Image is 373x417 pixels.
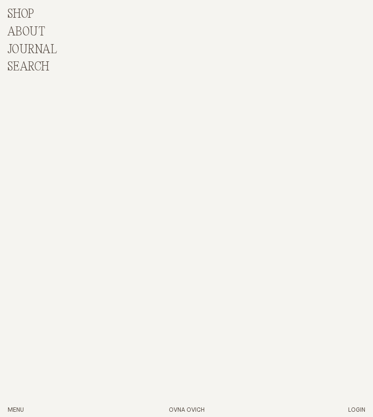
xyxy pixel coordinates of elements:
[169,407,205,413] a: Home
[8,8,34,22] summary: Shop
[8,43,57,57] a: Journal
[8,25,45,39] summary: About
[8,60,50,74] a: Search
[8,406,24,415] button: Open Menu
[348,407,365,413] a: Login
